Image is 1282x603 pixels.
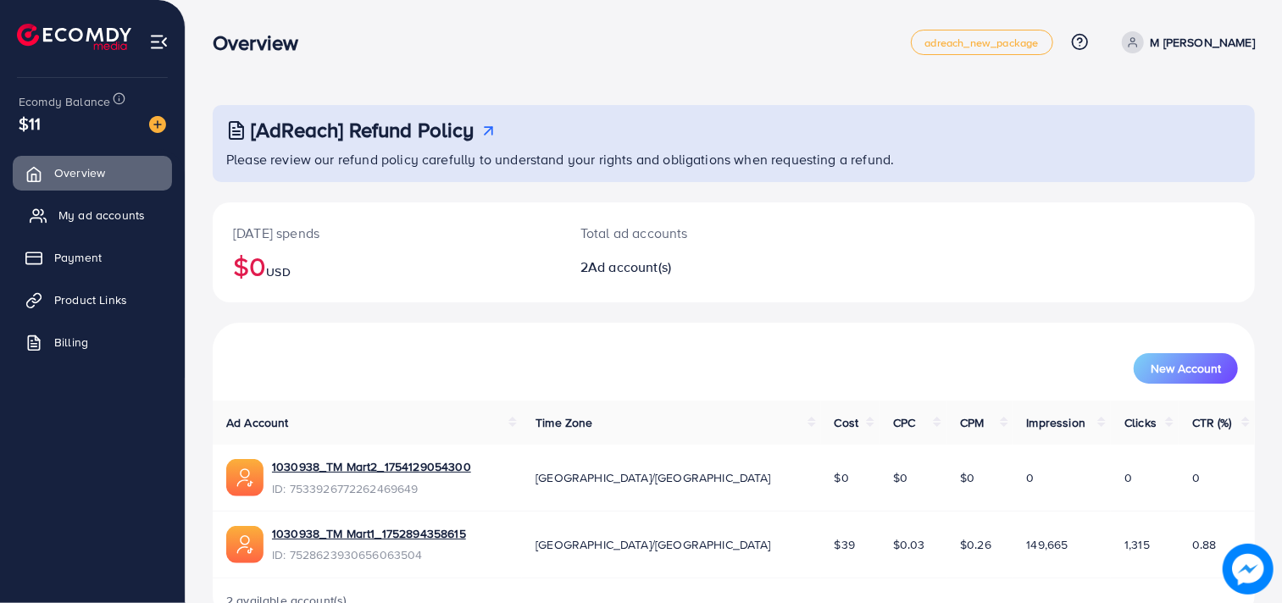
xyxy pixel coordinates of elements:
span: $0 [835,469,849,486]
span: $0 [960,469,974,486]
span: 0 [1192,469,1200,486]
span: 0 [1027,469,1035,486]
span: Time Zone [536,414,592,431]
a: M [PERSON_NAME] [1115,31,1255,53]
a: Product Links [13,283,172,317]
span: [GEOGRAPHIC_DATA]/[GEOGRAPHIC_DATA] [536,469,771,486]
span: adreach_new_package [925,37,1039,48]
a: 1030938_TM Mart2_1754129054300 [272,458,471,475]
span: [GEOGRAPHIC_DATA]/[GEOGRAPHIC_DATA] [536,536,771,553]
h2: 2 [580,259,801,275]
h2: $0 [233,250,540,282]
button: New Account [1134,353,1238,384]
span: $11 [19,111,41,136]
img: logo [17,24,131,50]
a: adreach_new_package [911,30,1053,55]
span: My ad accounts [58,207,145,224]
span: Impression [1027,414,1086,431]
span: ID: 7528623930656063504 [272,546,466,563]
span: Ad Account [226,414,289,431]
h3: Overview [213,30,312,55]
a: Overview [13,156,172,190]
img: image [1223,544,1274,595]
p: Total ad accounts [580,223,801,243]
span: Ecomdy Balance [19,93,110,110]
span: Cost [835,414,859,431]
span: $0 [893,469,907,486]
span: $0.26 [960,536,991,553]
span: 1,315 [1124,536,1150,553]
p: Please review our refund policy carefully to understand your rights and obligations when requesti... [226,149,1245,169]
a: 1030938_TM Mart1_1752894358615 [272,525,466,542]
span: Clicks [1124,414,1157,431]
span: 0 [1124,469,1132,486]
p: [DATE] spends [233,223,540,243]
span: CPM [960,414,984,431]
span: 149,665 [1027,536,1068,553]
span: Billing [54,334,88,351]
img: ic-ads-acc.e4c84228.svg [226,459,264,496]
span: New Account [1151,362,1221,374]
a: Payment [13,241,172,274]
span: ID: 7533926772262469649 [272,480,471,497]
span: Payment [54,249,102,266]
span: 0.88 [1192,536,1217,553]
a: Billing [13,325,172,359]
h3: [AdReach] Refund Policy [251,118,475,142]
span: CTR (%) [1192,414,1232,431]
span: Product Links [54,291,127,308]
img: menu [149,32,169,52]
a: My ad accounts [13,198,172,232]
span: CPC [893,414,915,431]
span: Ad account(s) [588,257,671,276]
img: ic-ads-acc.e4c84228.svg [226,526,264,563]
span: $39 [835,536,855,553]
p: M [PERSON_NAME] [1151,32,1255,53]
span: $0.03 [893,536,925,553]
span: Overview [54,164,105,181]
img: image [149,116,166,133]
span: USD [266,263,290,280]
